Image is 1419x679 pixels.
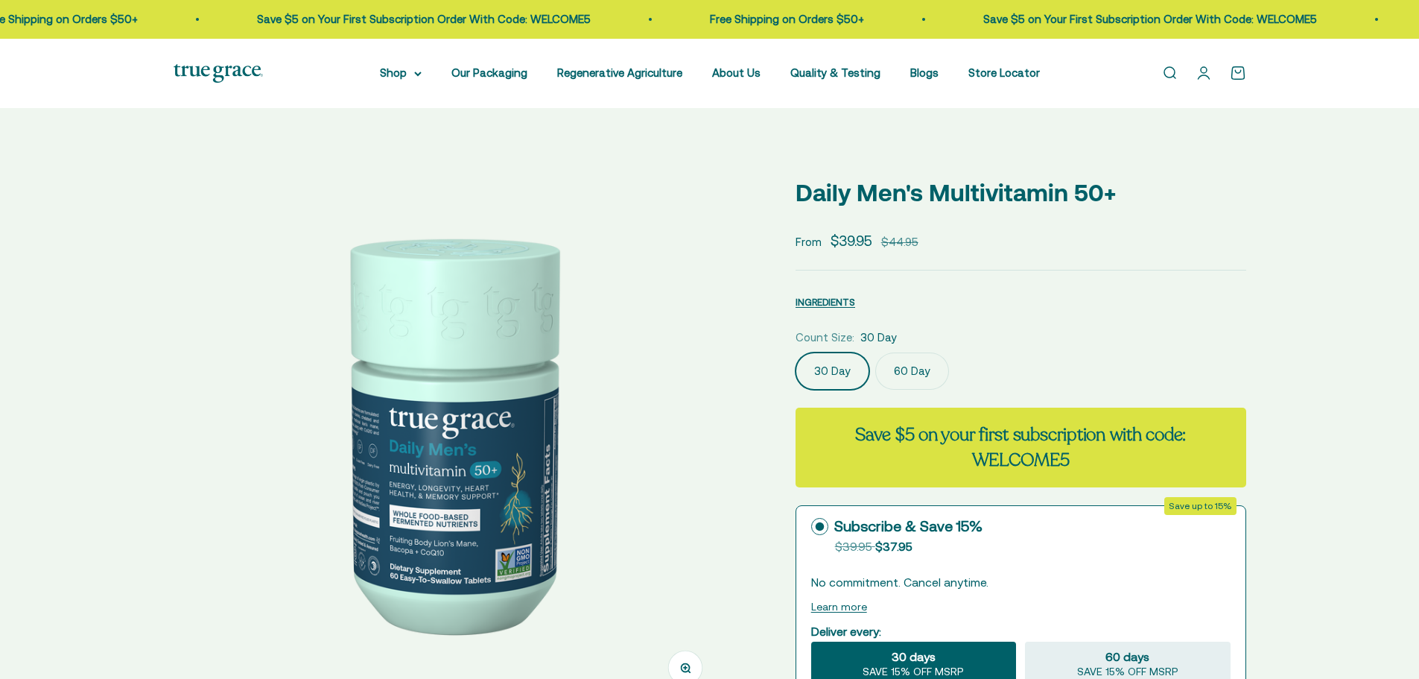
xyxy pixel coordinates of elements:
[796,329,854,347] legend: Count Size:
[881,233,918,251] compare-at-price: $44.95
[678,13,832,25] a: Free Shipping on Orders $50+
[796,293,855,311] button: INGREDIENTS
[796,234,822,251] span: From
[557,66,682,79] a: Regenerative Agriculture
[225,10,559,28] p: Save $5 on Your First Subscription Order With Code: WELCOME5
[712,66,761,79] a: About Us
[790,66,880,79] a: Quality & Testing
[831,230,872,252] sale-price: $39.95
[951,10,1285,28] p: Save $5 on Your First Subscription Order With Code: WELCOME5
[860,329,897,347] span: 30 Day
[968,66,1040,79] a: Store Locator
[910,66,939,79] a: Blogs
[796,297,855,308] span: INGREDIENTS
[796,174,1246,212] p: Daily Men's Multivitamin 50+
[451,66,527,79] a: Our Packaging
[380,64,422,82] summary: Shop
[855,423,1186,473] strong: Save $5 on your first subscription with code: WELCOME5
